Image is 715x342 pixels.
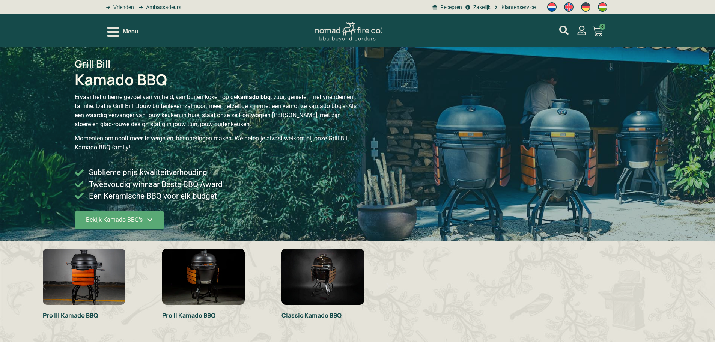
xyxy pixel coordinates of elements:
a: Pro II Kamado BBQ [162,311,215,319]
img: Nederlands [547,2,557,12]
span: 0 [599,24,605,30]
div: Vorige slide [39,282,48,291]
strong: kamado bbq [237,93,271,101]
a: mijn account [559,26,569,35]
p: Momenten om nooit meer te vergeten, herinneringen maken. We heten je alvast welkom bij onze Grill... [75,134,358,152]
div: Volgende slide [384,282,393,291]
img: classic kamado bbq [281,249,364,305]
span: Vrienden [111,3,134,11]
span: Grill Bill [75,57,110,71]
a: mijn account [577,26,587,35]
span: Tweevoudig winnaar Beste BBQ Award [87,179,223,190]
a: Classic Kamado BBQ [281,311,342,319]
a: 0 [583,22,612,41]
span: Sublieme prijs kwaliteitverhouding [87,167,207,178]
div: 3 / 3 [278,245,393,322]
span: Menu [123,27,138,36]
a: Switch to Duits [577,0,594,14]
a: Switch to Engels [560,0,577,14]
p: Ervaar het ultieme gevoel van vrijheid, van buiten koken op de , vuur, genieten met vrienden en f... [75,93,358,129]
a: Pro III Kamado BBQ [43,311,98,319]
img: Engels [564,2,574,12]
a: grill bill ambassadors [136,3,181,11]
img: Kamado BBQ Grill Bill Pro III Extra Large side [43,249,125,305]
a: grill bill vrienden [104,3,134,11]
a: grill bill zakeljk [464,3,490,11]
span: Ambassadeurs [144,3,181,11]
img: Nomad Logo [315,22,382,42]
a: Switch to Hongaars [594,0,611,14]
a: BBQ recepten [431,3,462,11]
div: Carrousel [39,245,393,339]
img: Duits [581,2,590,12]
a: grill bill klantenservice [492,3,536,11]
span: Recepten [438,3,462,11]
div: Open/Close Menu [107,25,138,38]
img: Extra Large kamado bbq - 23inch Grill Bill Pro 2 schuin [162,249,245,305]
img: Hongaars [598,2,607,12]
div: 1 / 3 [39,245,155,322]
div: 2 / 3 [158,245,274,322]
span: Klantenservice [500,3,536,11]
span: Bekijk Kamado BBQ's [86,217,143,223]
a: Bekijk Kamado BBQ's [75,211,164,230]
h1: Kamado BBQ [75,72,167,87]
span: Zakelijk [471,3,491,11]
span: Een Keramische BBQ voor elk budget [87,190,217,202]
